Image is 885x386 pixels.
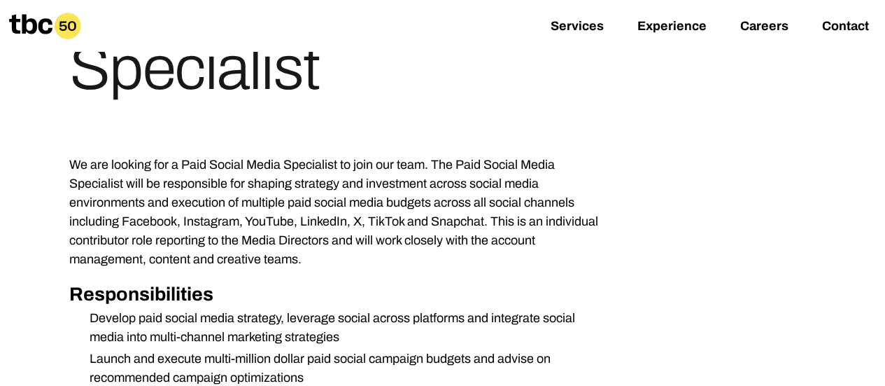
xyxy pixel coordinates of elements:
a: Contact [822,19,869,36]
li: Develop paid social media strategy, leverage social across platforms and integrate social media i... [78,309,607,347]
a: Experience [637,19,707,36]
p: We are looking for a Paid Social Media Specialist to join our team. The Paid Social Media Special... [69,156,607,269]
a: Services [551,19,604,36]
h2: Responsibilities [69,280,607,309]
a: Careers [740,19,788,36]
